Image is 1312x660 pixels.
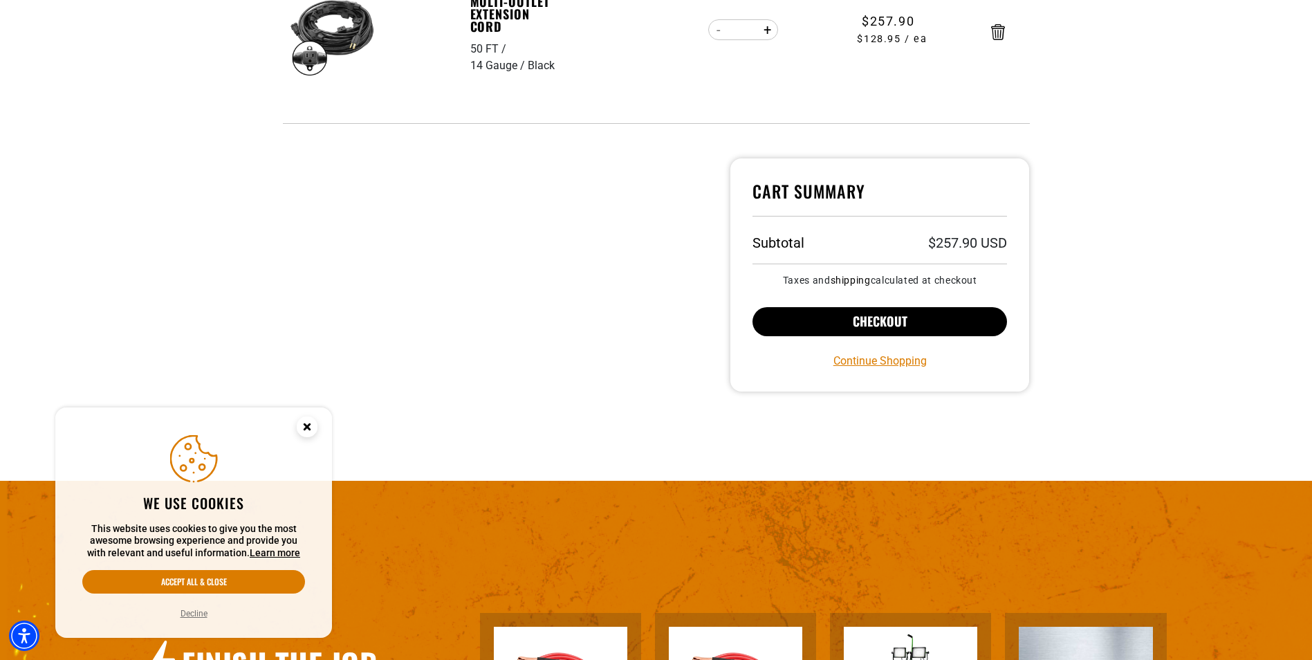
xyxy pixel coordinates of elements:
small: Taxes and calculated at checkout [752,275,1008,285]
div: 50 FT [470,41,509,57]
div: 14 Gauge [470,57,528,74]
button: Accept all & close [82,570,305,594]
h3: Subtotal [752,236,804,250]
a: This website uses cookies to give you the most awesome browsing experience and provide you with r... [250,547,300,558]
input: Quantity for 52 Foot 11 Multi-Outlet Extension Cord [730,18,757,42]
p: This website uses cookies to give you the most awesome browsing experience and provide you with r... [82,523,305,560]
span: $257.90 [862,12,914,30]
span: $128.95 / ea [818,32,966,47]
h4: Cart Summary [752,181,1008,217]
p: $257.90 USD [928,236,1007,250]
aside: Cookie Consent [55,407,332,639]
div: Black [528,57,555,74]
a: shipping [831,275,871,286]
button: Decline [176,607,212,621]
button: Checkout [752,307,1008,336]
h2: We use cookies [82,494,305,512]
a: Continue Shopping [833,353,927,369]
div: Accessibility Menu [9,621,39,651]
a: Remove 52 Foot 11 Multi-Outlet Extension Cord - 50 FT / 14 Gauge / Black [991,27,1005,37]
